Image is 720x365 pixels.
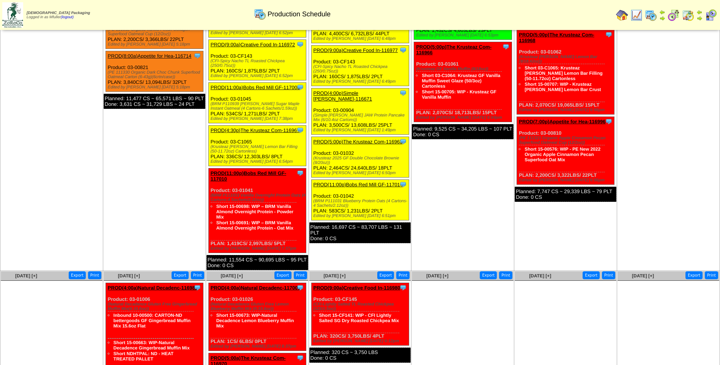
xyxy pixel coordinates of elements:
[211,159,306,164] div: Edited by [PERSON_NAME] [DATE] 6:54pm
[314,47,398,53] a: PROD(9:00a)Creative Food In-116977
[211,116,306,121] div: Edited by [PERSON_NAME] [DATE] 7:38pm
[705,271,718,279] button: Print
[399,89,407,97] img: Tooltip
[314,171,409,175] div: Edited by [PERSON_NAME] [DATE] 6:50pm
[309,348,411,363] div: Planned: 320 CS ~ 3,750 LBS Done: 0 CS
[525,146,600,162] a: Short 15-00576: WIP - PE New 2022 Organic Apple Cinnamon Pecan Superfood Oat Mix
[696,9,703,15] img: arrowleft.gif
[108,53,191,59] a: PROD(8:00a)Appetite for Hea-116714
[211,246,306,251] div: Edited by [PERSON_NAME] [DATE] 7:37pm
[211,42,295,47] a: PROD(9:00a)Creative Food In-116972
[208,83,306,123] div: Product: 03-01045 PLAN: 534CS / 1,271LBS / 2PLT
[216,313,294,329] a: Short 15-00673: WIP-Natural Decadence Lemon Blueberry Muffin Mix
[314,139,403,145] a: PROD(5:00p)The Krusteaz Com-116963
[2,2,23,28] img: zoroco-logo-small.webp
[682,9,694,21] img: calendarinout.gif
[106,51,203,92] div: Product: 03-00821 PLAN: 3,840CS / 13,094LBS / 32PLT
[108,70,203,79] div: (PE 111330 Organic Dark Choc Chunk Superfood Oatmeal Carton (6-43g)(6crtn/case))
[645,9,657,21] img: calendarprod.gif
[15,273,37,278] a: [DATE] [+]
[616,9,628,21] img: home.gif
[314,182,403,187] a: PROD(11:00p)Bobs Red Mill GF-117014
[399,181,407,188] img: Tooltip
[480,271,497,279] button: Export
[191,271,204,279] button: Print
[211,59,306,68] div: (CFI-Spicy Nacho TL Roasted Chickpea (250/0.75oz))
[211,285,301,291] a: PROD(4:00a)Natural Decadenc-117009
[311,88,409,135] div: Product: 03-00904 PLAN: 3,500CS / 13,608LBS / 25PLT
[422,89,496,100] a: Short 15-00705: WIP - Krusteaz GF Vanilla Muffin
[685,271,703,279] button: Export
[319,313,399,323] a: Short 15-CF141: WIP - CFI Lightly Salted SG Dry Roasted Chickpea Mix
[294,271,307,279] button: Print
[605,31,613,38] img: Tooltip
[108,42,203,47] div: Edited by [PERSON_NAME] [DATE] 5:18pm
[208,283,306,351] div: Product: 03-01026 PLAN: 1CS / 6LBS / 0PLT
[296,41,304,48] img: Tooltip
[396,271,410,279] button: Print
[314,214,409,218] div: Edited by [PERSON_NAME] [DATE] 6:51pm
[525,82,601,92] a: Short 15-00707: WIP - Krusteaz [PERSON_NAME] Lemon Bar Crust
[104,94,205,109] div: Planned: 11,477 CS ~ 65,571 LBS ~ 90 PLT Done: 3,631 CS ~ 31,729 LBS ~ 24 PLT
[211,102,306,111] div: (BRM P110939 [PERSON_NAME] Sugar Maple Instant Oatmeal (4 Cartons-6 Sachets/1.59oz))
[668,9,680,21] img: calendarblend.gif
[296,83,304,91] img: Tooltip
[696,15,703,21] img: arrowright.gif
[314,128,409,132] div: Edited by [PERSON_NAME] [DATE] 1:49pm
[216,204,293,220] a: Short 15-00698: WIP – BRM Vanilla Almond Overnight Protein - Powder Mix
[519,108,614,112] div: Edited by [PERSON_NAME] [DATE] 6:56pm
[108,285,198,291] a: PROD(4:00a)Natural Decadenc-116982
[605,118,613,125] img: Tooltip
[519,136,614,145] div: (PE 111321 Organic Apple Cinnamon Pecan Superfood Oatmeal Cup (12/2oz))
[118,273,140,278] a: [DATE] [+]
[194,52,201,60] img: Tooltip
[519,119,605,124] a: PROD(7:00p)Appetite for Hea-116996
[296,169,304,177] img: Tooltip
[517,117,614,185] div: Product: 03-00810 PLAN: 2,200CS / 3,322LBS / 22PLT
[211,31,306,35] div: Edited by [PERSON_NAME] [DATE] 6:52pm
[416,67,511,71] div: (Krusteaz GF Vanilla Muffin (8/18oz))
[515,187,616,202] div: Planned: 7,747 CS ~ 29,339 LBS ~ 79 PLT Done: 0 CS
[27,11,90,15] span: [DEMOGRAPHIC_DATA] Packaging
[314,90,372,102] a: PROD(4:00p)Simple [PERSON_NAME]-116671
[221,273,243,278] a: [DATE] [+]
[632,273,654,278] a: [DATE] [+]
[311,46,409,86] div: Product: 03-CF143 PLAN: 160CS / 1,875LBS / 2PLT
[172,271,189,279] button: Export
[659,9,665,15] img: arrowleft.gif
[113,340,190,351] a: Short 15-00663: WIP-Natural Decadence Gingerbread Muffin Mix
[194,284,201,291] img: Tooltip
[296,284,304,291] img: Tooltip
[108,85,203,90] div: Edited by [PERSON_NAME] [DATE] 5:18pm
[211,193,306,202] div: (BRM P111033 Vanilla Overnight Protein Oats (4 Cartons-4 Sachets/2.12oz))
[499,271,512,279] button: Print
[113,313,191,329] a: Inbound 10-00500: CARTON-ND bettergoods GF Gingerbread Muffin Mix 15.6oz Flat
[630,9,643,21] img: line_graph.gif
[323,273,345,278] span: [DATE] [+]
[426,273,448,278] a: [DATE] [+]
[113,351,173,362] a: Short NDHTPAL: ND - HEAT TREATED PALLET
[377,271,394,279] button: Export
[399,138,407,145] img: Tooltip
[211,74,306,78] div: Edited by [PERSON_NAME] [DATE] 6:52pm
[314,65,409,74] div: (CFI-Spicy Nacho TL Roasted Chickpea (250/0.75oz))
[69,271,86,279] button: Export
[311,180,409,220] div: Product: 03-01042 PLAN: 583CS / 1,231LBS / 2PLT
[314,79,409,84] div: Edited by [PERSON_NAME] [DATE] 6:49pm
[519,32,594,43] a: PROD(5:00p)The Krusteaz Com-116968
[519,55,614,64] div: (Krusteaz [PERSON_NAME] Lemon Bar (8/18.42oz))
[314,302,409,311] div: (CFI-Lightly Salted TL Roasted Chickpea (125/1.5oz))
[108,302,203,311] div: (Natural Decadence Gluten Free Gingerbread Muffin Mix(6-15.6oz))
[211,127,300,133] a: PROD(4:30p)The Krusteaz Com-116967
[254,8,266,20] img: calendarprod.gif
[211,170,286,182] a: PROD(11:00p)Bobs Red Mill GF-117010
[399,284,407,291] img: Tooltip
[309,222,411,243] div: Planned: 16,697 CS ~ 83,707 LBS ~ 131 PLT Done: 0 CS
[529,273,551,278] a: [DATE] [+]
[211,344,306,349] div: Edited by [PERSON_NAME] [DATE] 8:37pm
[274,271,291,279] button: Export
[314,156,409,165] div: (Krusteaz 2025 GF Double Chocolate Brownie (8/20oz))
